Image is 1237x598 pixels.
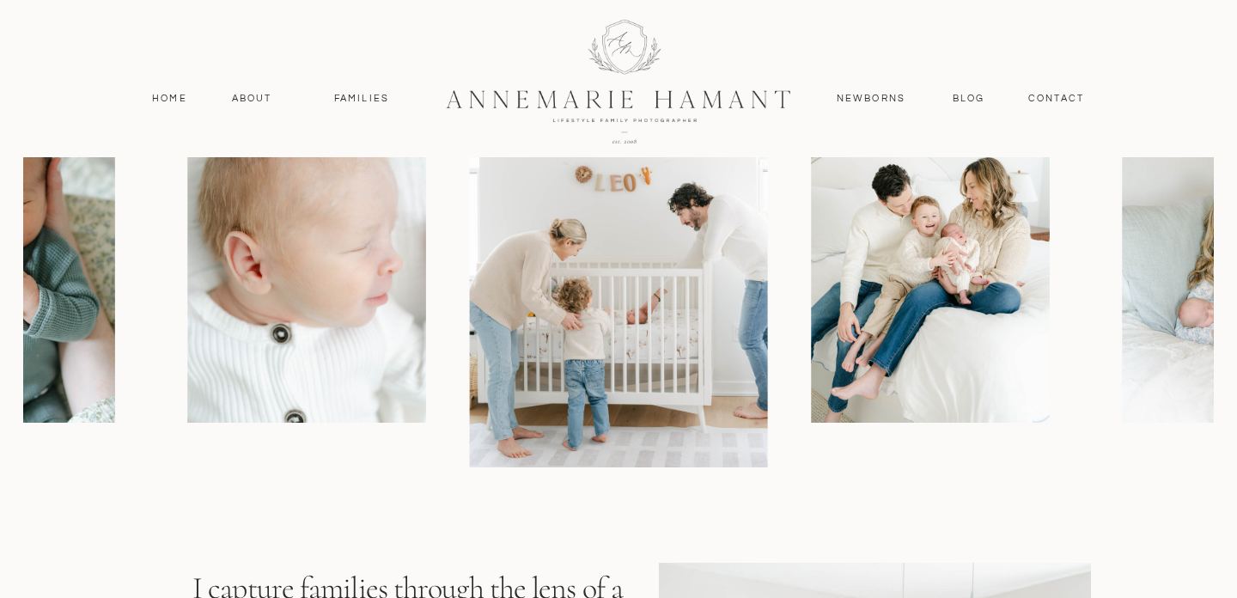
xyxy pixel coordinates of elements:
a: Families [323,91,400,107]
a: Blog [948,91,989,107]
a: Home [144,91,195,107]
a: contact [1019,91,1094,107]
a: Newborns [830,91,912,107]
a: About [227,91,277,107]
